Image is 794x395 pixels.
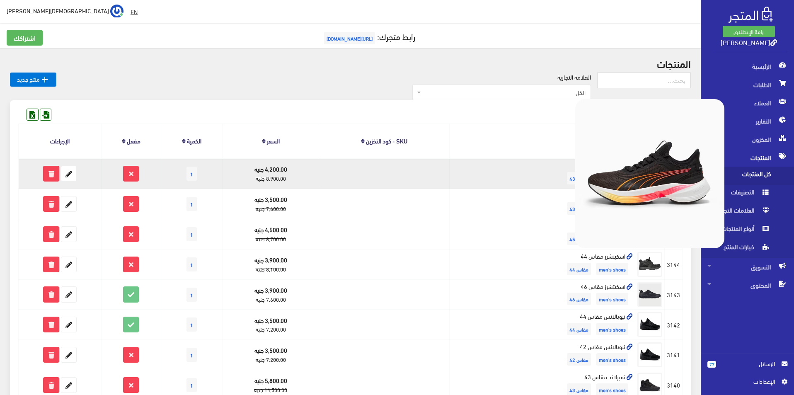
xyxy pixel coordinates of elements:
td: 4,500.00 جنيه [223,219,319,249]
a: أنواع المنتجات [701,221,794,240]
span: المخزون [707,130,787,148]
td: نيوبالانس مقاس 42 [450,340,635,370]
td: 3,500.00 جنيه [223,340,319,370]
td: 3144 [665,249,683,279]
span: خيارات المنتج [707,240,770,258]
td: اسكيتشرز مقاس 45.5 [450,219,635,249]
td: اسكيتشرز مقاس 46 [450,279,635,310]
span: الكل [423,88,586,97]
a: [PERSON_NAME] [721,36,777,48]
a: التصنيفات [701,185,794,203]
strike: 14,500.00 جنيه [254,385,287,395]
span: التقارير [707,112,787,130]
strike: 7,200.00 جنيه [256,354,286,364]
span: 77 [707,361,716,368]
a: 77 الرسائل [707,359,787,377]
h2: المنتجات [10,58,691,69]
span: مقاس 46 [567,293,591,305]
img: nyobalans-mkas-42.jpg [637,312,662,337]
a: EN [127,4,141,19]
td: 3142 [665,310,683,340]
span: الرسائل [723,359,775,368]
span: 1 [186,167,197,181]
img: nyobalans-mkas-42.jpg [637,342,662,367]
span: التصنيفات [707,185,770,203]
strike: 8,100.00 جنيه [256,264,286,274]
span: العملاء [707,94,787,112]
span: men's shoes [596,263,628,275]
strike: 7,600.00 جنيه [256,204,286,213]
input: بحث... [597,73,691,88]
a: الطلبات [701,75,794,94]
span: الطلبات [707,75,787,94]
td: بوما مقاس 43 [450,158,635,189]
td: 3,500.00 جنيه [223,189,319,219]
a: السعر [267,135,280,146]
a: اشتراكك [7,30,43,46]
td: نيوبالانس مقاس 44 [450,310,635,340]
span: مقاس 45 [567,233,591,245]
img: . [729,7,773,23]
span: [DEMOGRAPHIC_DATA][PERSON_NAME] [7,5,109,16]
span: التسويق [707,258,787,276]
a: الرئيسية [701,57,794,75]
td: اسكيتشرز مقاس 43 [450,189,635,219]
td: 3,500.00 جنيه [223,310,319,340]
strike: 8,900.00 جنيه [256,173,286,183]
a: مفعل [127,135,140,146]
th: الإجراءات [19,124,102,158]
a: المحتوى [701,276,794,294]
a: كل المنتجات [701,167,794,185]
a: الكمية [187,135,201,146]
span: اﻹعدادات [714,377,775,386]
img: askytshrz-mkas-46.jpg [637,282,662,307]
a: منتج جديد [10,73,56,87]
span: 1 [186,227,197,241]
td: اسكيتشرز مقاس 44 [450,249,635,279]
span: 1 [186,197,197,211]
a: باقة الإنطلاق [723,26,775,37]
u: EN [131,6,138,17]
a: العملاء [701,94,794,112]
span: مقاس 43 [567,172,591,184]
iframe: Drift Widget Chat Controller [10,338,41,370]
span: الكل [412,85,591,100]
span: أنواع المنتجات [707,221,770,240]
strike: 7,600.00 جنيه [256,294,286,304]
span: مقاس 44 [567,323,591,335]
span: كل المنتجات [707,167,770,185]
td: 3143 [665,279,683,310]
a: ... [DEMOGRAPHIC_DATA][PERSON_NAME] [7,4,123,17]
a: المخزون [701,130,794,148]
a: العلامات التجارية [701,203,794,221]
strike: 8,700.00 جنيه [256,234,286,244]
span: 1 [186,378,197,392]
a: المنتجات [701,148,794,167]
span: 1 [186,348,197,362]
img: ... [110,5,123,18]
td: 3,900.00 جنيه [223,249,319,279]
span: 1 [186,288,197,302]
span: الرئيسية [707,57,787,75]
td: 4,200.00 جنيه [223,158,319,189]
strike: 7,200.00 جنيه [256,324,286,334]
a: خيارات المنتج [701,240,794,258]
span: men's shoes [596,353,628,366]
span: مقاس 42 [567,353,591,366]
a: اﻹعدادات [707,377,787,390]
span: العلامات التجارية [707,203,770,221]
td: 3141 [665,340,683,370]
span: [URL][DOMAIN_NAME] [324,32,375,44]
td: 3,900.00 جنيه [223,279,319,310]
span: مقاس 44 [567,263,591,275]
span: 1 [186,257,197,271]
span: مقاس 43 [567,202,591,215]
span: المنتجات [707,148,787,167]
a: SKU - كود التخزين [366,135,407,146]
span: 1 [186,317,197,332]
span: men's shoes [596,323,628,335]
a: رابط متجرك:[URL][DOMAIN_NAME] [322,29,415,44]
img: askytshrz-mkas-44.jpg [637,252,662,277]
img: boma-mkas-43.jpg [575,99,724,248]
a: التقارير [701,112,794,130]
